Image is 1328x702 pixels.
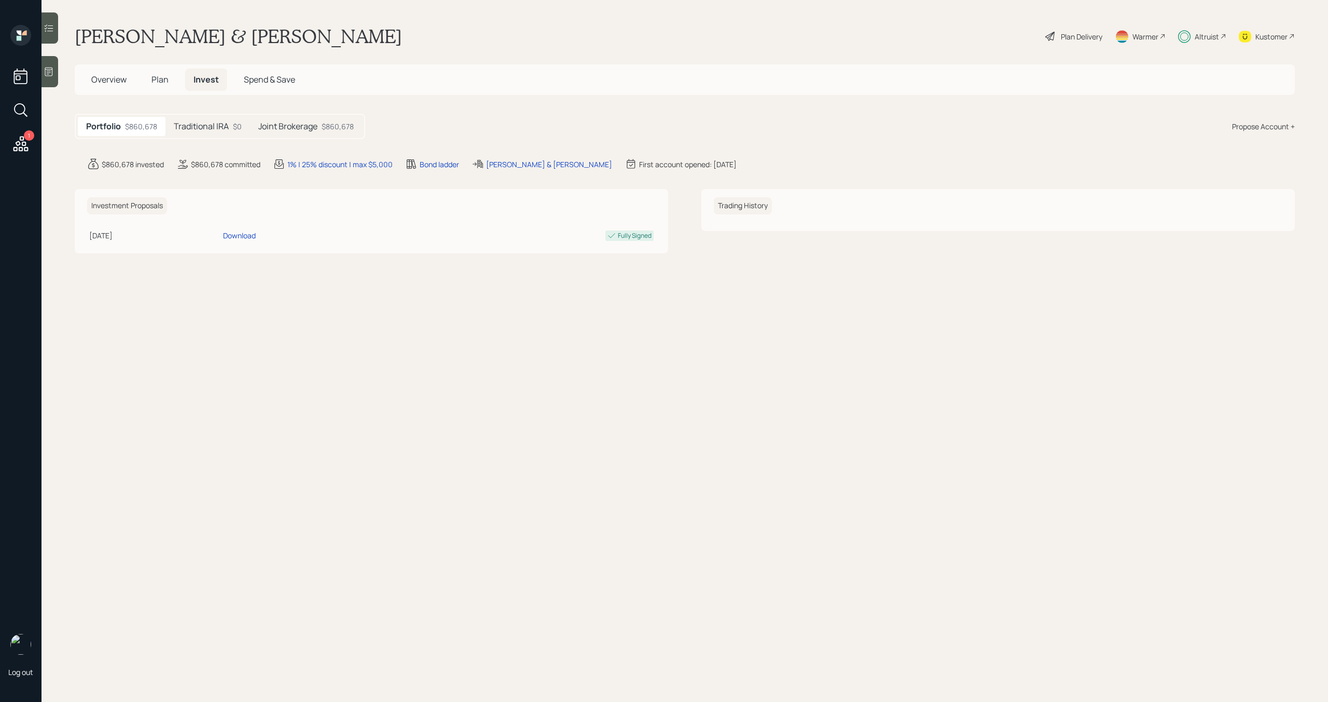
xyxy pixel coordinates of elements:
div: $0 [233,121,242,132]
div: $860,678 [322,121,354,132]
div: Propose Account + [1232,121,1295,132]
span: Plan [151,74,169,85]
div: 1 [24,130,34,141]
div: [PERSON_NAME] & [PERSON_NAME] [486,159,612,170]
div: $860,678 invested [102,159,164,170]
div: Fully Signed [618,231,652,240]
h6: Trading History [714,197,772,214]
div: Kustomer [1255,31,1288,42]
div: Download [223,230,256,241]
h1: [PERSON_NAME] & [PERSON_NAME] [75,25,402,48]
div: Bond ladder [420,159,459,170]
div: Log out [8,667,33,677]
div: Altruist [1195,31,1219,42]
div: Warmer [1132,31,1158,42]
div: 1% | 25% discount | max $5,000 [287,159,393,170]
span: Invest [193,74,219,85]
div: $860,678 [125,121,157,132]
span: Overview [91,74,127,85]
div: [DATE] [89,230,219,241]
h5: Portfolio [86,122,121,131]
h5: Traditional IRA [174,122,229,131]
h5: Joint Brokerage [258,122,317,131]
div: $860,678 committed [191,159,260,170]
span: Spend & Save [244,74,295,85]
h6: Investment Proposals [87,197,167,214]
div: Plan Delivery [1061,31,1102,42]
img: michael-russo-headshot.png [10,634,31,655]
div: First account opened: [DATE] [639,159,737,170]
